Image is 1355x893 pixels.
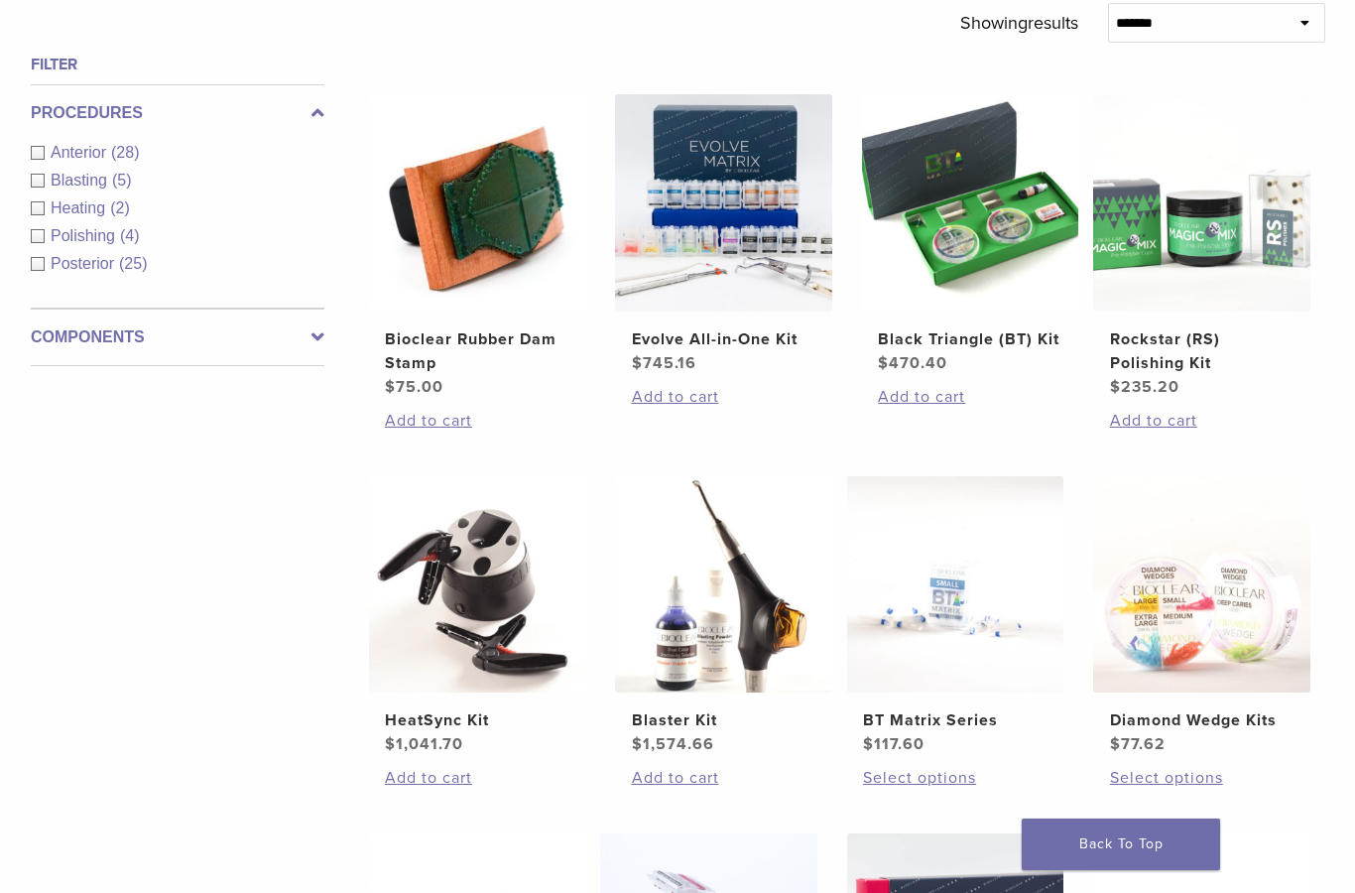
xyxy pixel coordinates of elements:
[1110,708,1294,732] h2: Diamond Wedge Kits
[1093,94,1310,312] img: Rockstar (RS) Polishing Kit
[1110,377,1179,397] bdi: 235.20
[878,327,1062,351] h2: Black Triangle (BT) Kit
[847,476,1064,757] a: BT Matrix SeriesBT Matrix Series $117.60
[878,353,889,373] span: $
[51,227,120,244] span: Polishing
[632,766,816,790] a: Add to cart: “Blaster Kit”
[615,476,832,694] img: Blaster Kit
[863,734,924,754] bdi: 117.60
[51,255,119,272] span: Posterior
[369,476,586,694] img: HeatSync Kit
[1093,476,1310,694] img: Diamond Wedge Kits
[385,409,569,433] a: Add to cart: “Bioclear Rubber Dam Stamp”
[385,377,396,397] span: $
[385,734,463,754] bdi: 1,041.70
[1110,327,1294,375] h2: Rockstar (RS) Polishing Kit
[878,353,947,373] bdi: 470.40
[369,94,586,312] img: Bioclear Rubber Dam Stamp
[847,476,1064,694] img: BT Matrix Series
[632,353,643,373] span: $
[385,734,396,754] span: $
[632,353,696,373] bdi: 745.16
[1093,94,1310,399] a: Rockstar (RS) Polishing KitRockstar (RS) Polishing Kit $235.20
[862,94,1079,375] a: Black Triangle (BT) KitBlack Triangle (BT) Kit $470.40
[31,325,324,349] label: Components
[369,476,586,757] a: HeatSync KitHeatSync Kit $1,041.70
[1022,819,1220,870] a: Back To Top
[385,377,443,397] bdi: 75.00
[615,94,832,312] img: Evolve All-in-One Kit
[632,708,816,732] h2: Blaster Kit
[632,385,816,409] a: Add to cart: “Evolve All-in-One Kit”
[1110,377,1121,397] span: $
[112,172,132,189] span: (5)
[120,227,140,244] span: (4)
[385,327,569,375] h2: Bioclear Rubber Dam Stamp
[110,199,130,216] span: (2)
[31,53,324,76] h4: Filter
[51,144,111,161] span: Anterior
[1110,734,1166,754] bdi: 77.62
[31,101,324,125] label: Procedures
[1110,409,1294,433] a: Add to cart: “Rockstar (RS) Polishing Kit”
[632,327,816,351] h2: Evolve All-in-One Kit
[615,94,832,375] a: Evolve All-in-One KitEvolve All-in-One Kit $745.16
[863,734,874,754] span: $
[632,734,643,754] span: $
[1110,734,1121,754] span: $
[385,766,569,790] a: Add to cart: “HeatSync Kit”
[862,94,1079,312] img: Black Triangle (BT) Kit
[369,94,586,399] a: Bioclear Rubber Dam StampBioclear Rubber Dam Stamp $75.00
[863,766,1047,790] a: Select options for “BT Matrix Series”
[632,734,714,754] bdi: 1,574.66
[1110,766,1294,790] a: Select options for “Diamond Wedge Kits”
[615,476,832,757] a: Blaster KitBlaster Kit $1,574.66
[385,708,569,732] h2: HeatSync Kit
[1093,476,1310,757] a: Diamond Wedge KitsDiamond Wedge Kits $77.62
[878,385,1062,409] a: Add to cart: “Black Triangle (BT) Kit”
[51,199,110,216] span: Heating
[111,144,139,161] span: (28)
[51,172,112,189] span: Blasting
[960,3,1078,45] p: Showing results
[863,708,1047,732] h2: BT Matrix Series
[119,255,147,272] span: (25)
